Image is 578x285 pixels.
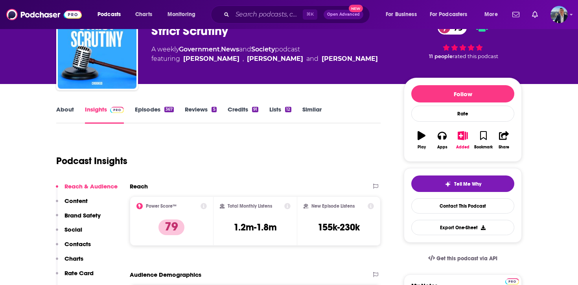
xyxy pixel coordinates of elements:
div: Share [499,145,509,150]
button: Follow [411,85,514,102]
p: Content [64,197,88,205]
button: tell me why sparkleTell Me Why [411,175,514,192]
a: Kate Shaw [322,54,378,64]
a: InsightsPodchaser Pro [85,106,124,124]
button: Apps [432,126,452,154]
button: Bookmark [473,126,493,154]
a: Show notifications dropdown [509,8,523,21]
span: Logged in as andrewmamo5 [550,6,568,23]
div: Search podcasts, credits, & more... [218,5,377,24]
a: Reviews5 [185,106,216,124]
div: Rate [411,106,514,122]
div: 91 [252,107,258,112]
button: open menu [479,8,508,21]
a: Government [179,46,220,53]
button: Reach & Audience [56,183,118,197]
div: 5 [212,107,216,112]
img: Podchaser Pro [505,278,519,285]
button: Export One-Sheet [411,220,514,235]
p: Rate Card [64,269,94,277]
span: , [220,46,221,53]
img: Strict Scrutiny [58,10,136,89]
span: , [243,54,244,64]
p: Charts [64,255,83,262]
span: For Business [386,9,417,20]
p: Contacts [64,240,91,248]
span: 11 people [429,53,453,59]
button: Show profile menu [550,6,568,23]
div: Play [418,145,426,150]
span: Open Advanced [327,13,360,16]
button: Open AdvancedNew [324,10,363,19]
span: Podcasts [98,9,121,20]
a: Show notifications dropdown [529,8,541,21]
a: Society [251,46,275,53]
h2: Power Score™ [146,203,177,209]
p: Social [64,226,82,233]
span: and [306,54,318,64]
span: Tell Me Why [454,181,481,187]
span: Monitoring [168,9,195,20]
span: For Podcasters [430,9,468,20]
a: Pro website [505,277,519,285]
div: 367 [164,107,174,112]
h2: Audience Demographics [130,271,201,278]
div: A weekly podcast [151,45,378,64]
a: About [56,106,74,124]
span: New [349,5,363,12]
button: open menu [380,8,427,21]
a: Lists12 [269,106,291,124]
button: Share [494,126,514,154]
a: Melissa Murray [183,54,239,64]
span: and [239,46,251,53]
div: Added [456,145,469,150]
h2: Reach [130,183,148,190]
a: Episodes367 [135,106,174,124]
button: Play [411,126,432,154]
a: Get this podcast via API [422,249,504,268]
span: ⌘ K [303,9,317,20]
p: Brand Safety [64,212,101,219]
button: open menu [425,8,479,21]
div: 79 11 peoplerated this podcast [404,16,522,64]
span: Charts [135,9,152,20]
div: 12 [285,107,291,112]
button: Added [453,126,473,154]
span: featuring [151,54,378,64]
button: Social [56,226,82,240]
button: open menu [162,8,206,21]
button: Content [56,197,88,212]
p: Reach & Audience [64,183,118,190]
a: Credits91 [228,106,258,124]
h3: 155k-230k [318,221,360,233]
h2: New Episode Listens [311,203,355,209]
a: Similar [302,106,322,124]
span: rated this podcast [453,53,498,59]
a: Leah Litman [247,54,303,64]
img: tell me why sparkle [445,181,451,187]
p: 79 [158,219,184,235]
h3: 1.2m-1.8m [234,221,277,233]
button: Charts [56,255,83,269]
a: Contact This Podcast [411,198,514,214]
input: Search podcasts, credits, & more... [232,8,303,21]
h1: Podcast Insights [56,155,127,167]
img: Podchaser - Follow, Share and Rate Podcasts [6,7,82,22]
a: News [221,46,239,53]
button: open menu [92,8,131,21]
span: Get this podcast via API [436,255,497,262]
span: More [484,9,498,20]
h2: Total Monthly Listens [228,203,272,209]
div: Apps [437,145,447,150]
div: Bookmark [474,145,493,150]
button: Rate Card [56,269,94,284]
a: Charts [130,8,157,21]
button: Contacts [56,240,91,255]
button: Brand Safety [56,212,101,226]
img: User Profile [550,6,568,23]
img: Podchaser Pro [110,107,124,113]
